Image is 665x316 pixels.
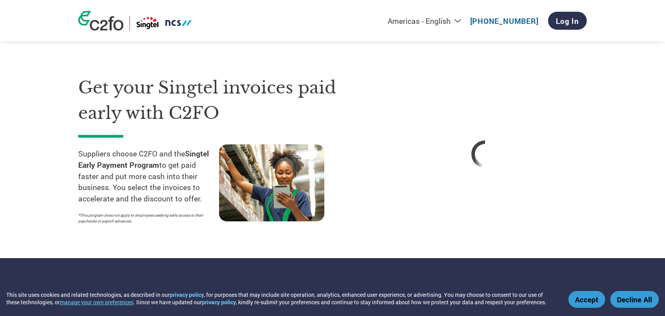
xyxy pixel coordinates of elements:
button: manage your own preferences [60,298,133,306]
h1: Get your Singtel invoices paid early with C2FO [78,75,360,126]
div: This site uses cookies and related technologies, as described in our , for purposes that may incl... [6,291,557,306]
p: Suppliers choose C2FO and the to get paid faster and put more cash into their business. You selec... [78,148,219,205]
button: Decline All [610,291,659,308]
a: Log In [548,12,587,30]
p: *This program does not apply to employees seeking early access to their paychecks or payroll adva... [78,212,211,224]
a: [PHONE_NUMBER] [470,16,539,26]
button: Accept [568,291,605,308]
img: Singtel [136,16,192,31]
strong: Singtel Early Payment Program [78,149,209,170]
img: supply chain worker [219,144,324,221]
a: privacy policy [170,291,204,298]
a: privacy policy [202,298,236,306]
img: c2fo logo [78,11,124,31]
